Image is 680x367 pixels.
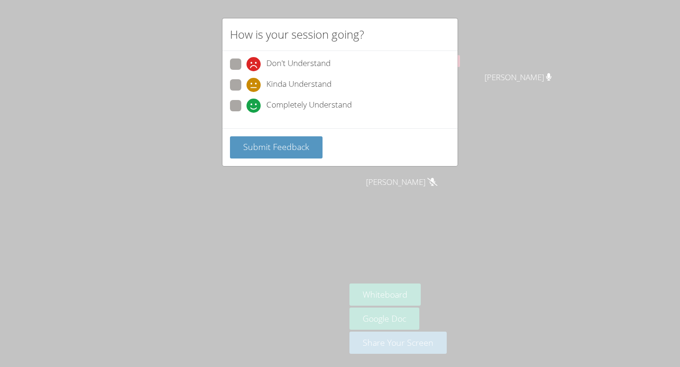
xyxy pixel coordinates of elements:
span: Kinda Understand [266,78,331,92]
span: Submit Feedback [243,141,309,152]
span: Don't Understand [266,57,331,71]
h2: How is your session going? [230,26,364,43]
span: Completely Understand [266,99,352,113]
button: Submit Feedback [230,136,323,158]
